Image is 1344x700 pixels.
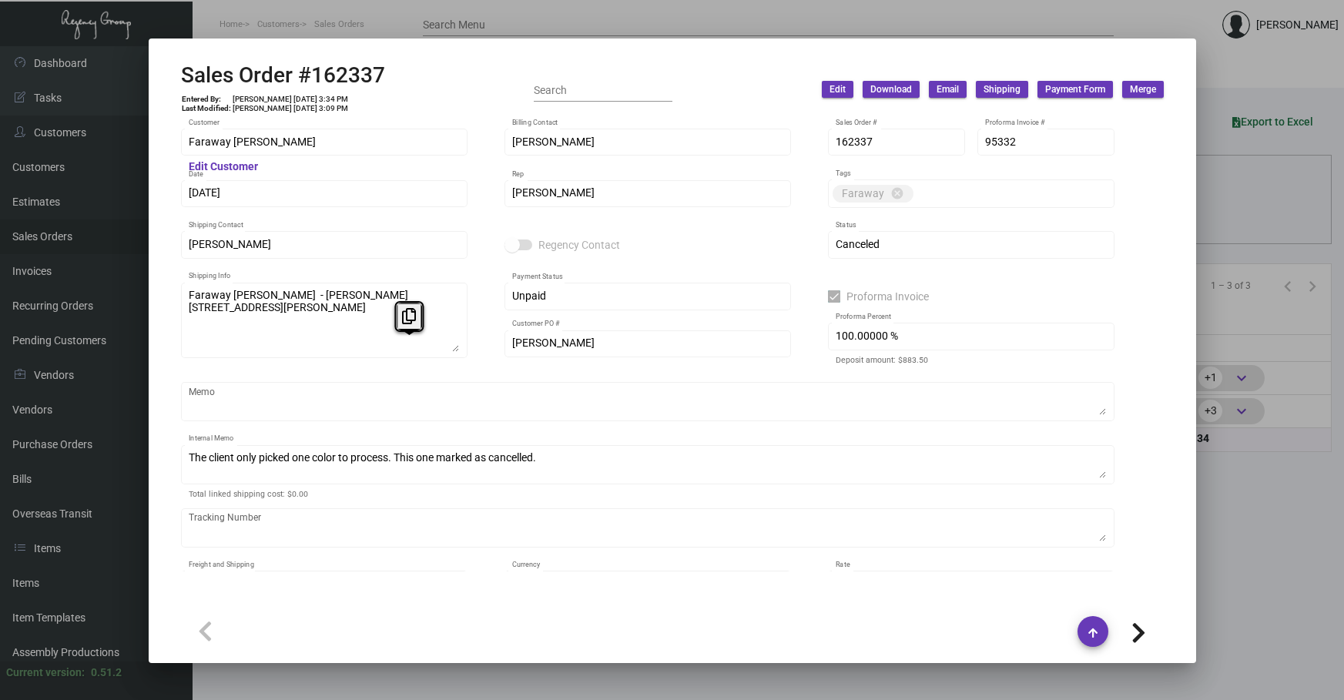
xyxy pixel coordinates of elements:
[512,290,546,302] span: Unpaid
[863,81,920,98] button: Download
[830,83,846,96] span: Edit
[984,83,1021,96] span: Shipping
[232,95,349,104] td: [PERSON_NAME] [DATE] 3:34 PM
[846,287,929,306] span: Proforma Invoice
[91,665,122,681] div: 0.51.2
[833,185,913,203] mat-chip: Faraway
[1037,81,1113,98] button: Payment Form
[402,308,416,324] i: Copy
[232,104,349,113] td: [PERSON_NAME] [DATE] 3:09 PM
[538,236,620,254] span: Regency Contact
[189,161,258,173] mat-hint: Edit Customer
[181,95,232,104] td: Entered By:
[976,81,1028,98] button: Shipping
[836,238,880,250] span: Canceled
[181,62,385,89] h2: Sales Order #162337
[189,490,308,499] mat-hint: Total linked shipping cost: $0.00
[181,104,232,113] td: Last Modified:
[1045,83,1105,96] span: Payment Form
[836,356,928,365] mat-hint: Deposit amount: $883.50
[822,81,853,98] button: Edit
[1122,81,1164,98] button: Merge
[870,83,912,96] span: Download
[1130,83,1156,96] span: Merge
[890,186,904,200] mat-icon: cancel
[929,81,967,98] button: Email
[6,665,85,681] div: Current version:
[937,83,959,96] span: Email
